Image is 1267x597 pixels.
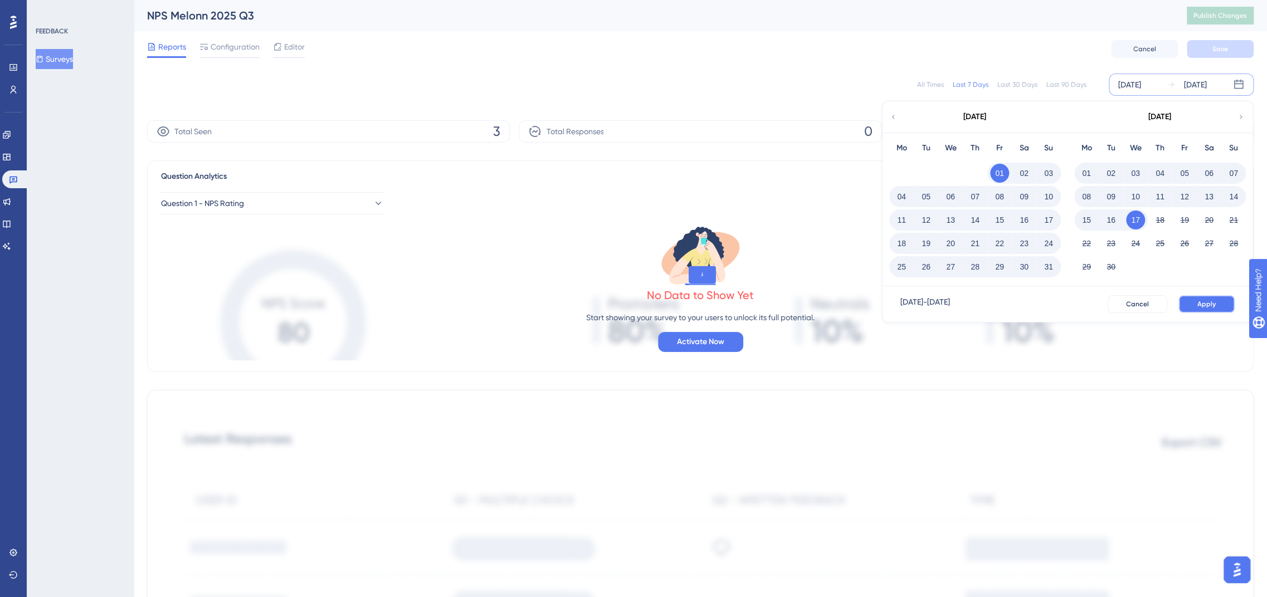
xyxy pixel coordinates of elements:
[647,287,754,303] div: No Data to Show Yet
[963,110,986,124] div: [DATE]
[1015,234,1034,253] button: 23
[953,80,988,89] div: Last 7 Days
[1039,234,1058,253] button: 24
[1197,300,1216,309] span: Apply
[1074,141,1099,155] div: Mo
[1102,234,1120,253] button: 23
[892,211,911,229] button: 11
[1187,40,1254,58] button: Save
[158,40,186,53] span: Reports
[892,257,911,276] button: 25
[1212,45,1228,53] span: Save
[1175,234,1194,253] button: 26
[990,187,1009,206] button: 08
[938,141,963,155] div: We
[174,125,212,138] span: Total Seen
[1099,141,1123,155] div: Tu
[658,332,743,352] button: Activate Now
[1077,257,1096,276] button: 29
[1039,164,1058,183] button: 03
[941,257,960,276] button: 27
[990,234,1009,253] button: 22
[1036,141,1061,155] div: Su
[1220,553,1254,586] iframe: UserGuiding AI Assistant Launcher
[1077,187,1096,206] button: 08
[900,295,950,313] div: [DATE] - [DATE]
[1039,211,1058,229] button: 17
[211,40,260,53] span: Configuration
[1172,141,1197,155] div: Fr
[1193,11,1247,20] span: Publish Changes
[1111,40,1178,58] button: Cancel
[1123,141,1148,155] div: We
[941,187,960,206] button: 06
[1015,211,1034,229] button: 16
[1224,211,1243,229] button: 21
[1187,7,1254,25] button: Publish Changes
[1200,234,1219,253] button: 27
[1015,257,1034,276] button: 30
[1118,78,1141,91] div: [DATE]
[864,123,873,140] span: 0
[1046,80,1086,89] div: Last 90 Days
[963,141,987,155] div: Th
[36,27,68,36] div: FEEDBACK
[1151,187,1169,206] button: 11
[987,141,1012,155] div: Fr
[892,234,911,253] button: 18
[1151,234,1169,253] button: 25
[1077,164,1096,183] button: 01
[1224,187,1243,206] button: 14
[1175,187,1194,206] button: 12
[1148,141,1172,155] div: Th
[917,257,935,276] button: 26
[161,192,384,214] button: Question 1 - NPS Rating
[1151,211,1169,229] button: 18
[26,3,70,16] span: Need Help?
[990,164,1009,183] button: 01
[990,211,1009,229] button: 15
[1012,141,1036,155] div: Sa
[966,257,985,276] button: 28
[493,123,500,140] span: 3
[1200,164,1219,183] button: 06
[1200,187,1219,206] button: 13
[1039,257,1058,276] button: 31
[917,234,935,253] button: 19
[1148,110,1171,124] div: [DATE]
[917,187,935,206] button: 05
[990,257,1009,276] button: 29
[1102,257,1120,276] button: 30
[914,141,938,155] div: Tu
[1039,187,1058,206] button: 10
[997,80,1037,89] div: Last 30 Days
[586,311,815,324] p: Start showing your survey to your users to unlock its full potential.
[1102,187,1120,206] button: 09
[1126,234,1145,253] button: 24
[1184,78,1207,91] div: [DATE]
[1200,211,1219,229] button: 20
[1126,211,1145,229] button: 17
[941,211,960,229] button: 13
[147,8,1159,23] div: NPS Melonn 2025 Q3
[889,141,914,155] div: Mo
[892,187,911,206] button: 04
[917,211,935,229] button: 12
[1175,211,1194,229] button: 19
[1133,45,1156,53] span: Cancel
[1077,234,1096,253] button: 22
[1102,164,1120,183] button: 02
[1102,211,1120,229] button: 16
[1175,164,1194,183] button: 05
[677,335,724,349] span: Activate Now
[1224,164,1243,183] button: 07
[1126,300,1149,309] span: Cancel
[1015,164,1034,183] button: 02
[1197,141,1221,155] div: Sa
[161,170,227,183] span: Question Analytics
[1108,295,1167,313] button: Cancel
[966,187,985,206] button: 07
[966,211,985,229] button: 14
